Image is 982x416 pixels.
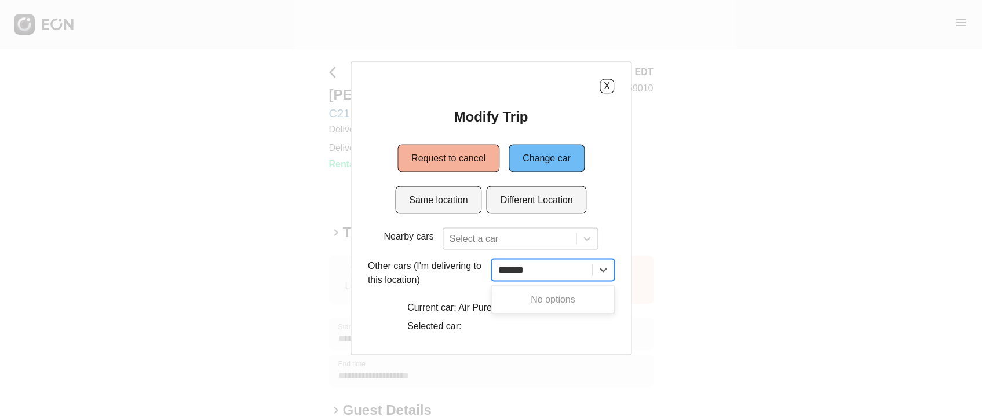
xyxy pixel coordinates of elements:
[407,319,575,333] p: Selected car:
[509,144,585,172] button: Change car
[600,79,614,93] button: X
[397,144,499,172] button: Request to cancel
[407,300,575,314] p: Current car: Air Pure (C21UHT in 11101)
[368,259,487,286] p: Other cars (I'm delivering to this location)
[487,186,587,213] button: Different Location
[395,186,481,213] button: Same location
[492,288,614,311] div: No options
[384,229,433,243] p: Nearby cars
[454,107,528,126] h2: Modify Trip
